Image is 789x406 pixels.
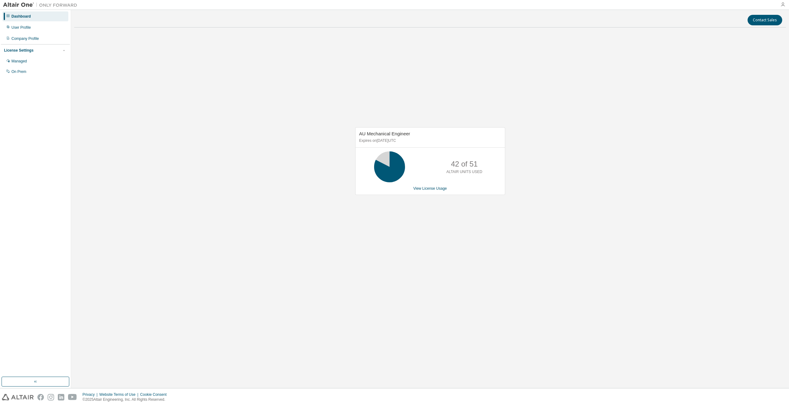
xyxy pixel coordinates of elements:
[68,394,77,400] img: youtube.svg
[11,14,31,19] div: Dashboard
[83,392,99,397] div: Privacy
[11,36,39,41] div: Company Profile
[2,394,34,400] img: altair_logo.svg
[3,2,80,8] img: Altair One
[140,392,170,397] div: Cookie Consent
[48,394,54,400] img: instagram.svg
[11,59,27,64] div: Managed
[359,131,410,136] span: AU Mechanical Engineer
[4,48,33,53] div: License Settings
[11,25,31,30] div: User Profile
[446,169,482,175] p: ALTAIR UNITS USED
[83,397,170,402] p: © 2025 Altair Engineering, Inc. All Rights Reserved.
[413,186,447,191] a: View License Usage
[359,138,500,143] p: Expires on [DATE] UTC
[11,69,26,74] div: On Prem
[58,394,64,400] img: linkedin.svg
[37,394,44,400] img: facebook.svg
[451,159,478,169] p: 42 of 51
[99,392,140,397] div: Website Terms of Use
[748,15,782,25] button: Contact Sales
